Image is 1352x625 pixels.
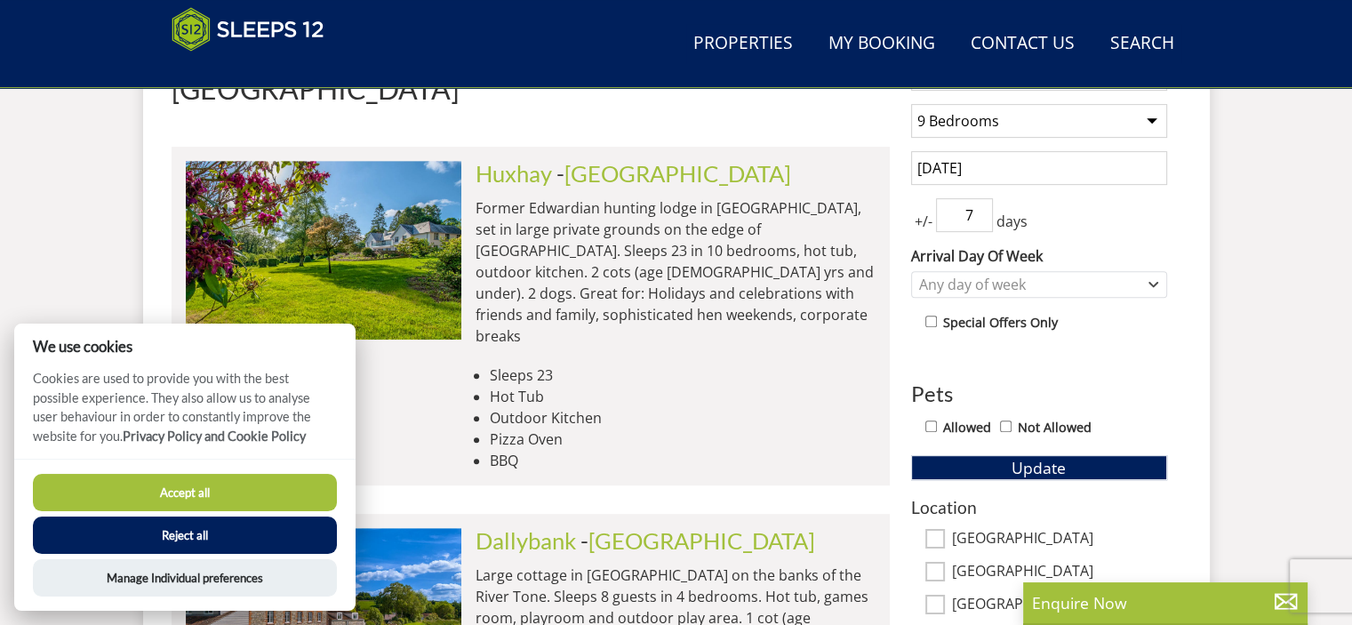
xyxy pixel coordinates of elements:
p: Enquire Now [1032,591,1299,614]
span: +/- [911,211,936,232]
span: - [556,160,791,187]
label: Allowed [943,418,991,437]
span: days [993,211,1031,232]
button: Accept all [33,474,337,511]
img: duxhams-somerset-holiday-accomodation-sleeps-12.original.jpg [186,161,461,339]
a: Search [1103,24,1181,64]
button: Update [911,455,1167,480]
input: Arrival Date [911,151,1167,185]
a: Privacy Policy and Cookie Policy [123,429,306,444]
label: Arrival Day Of Week [911,245,1167,267]
label: [GEOGRAPHIC_DATA] [952,596,1167,615]
h3: Pets [911,382,1167,405]
div: Any day of week [915,275,1145,294]
div: Combobox [911,271,1167,298]
span: - [580,527,815,554]
h2: We use cookies [14,338,356,355]
a: Dallybank [476,527,576,554]
label: [GEOGRAPHIC_DATA] [952,530,1167,549]
a: Contact Us [964,24,1082,64]
a: [GEOGRAPHIC_DATA] [564,160,791,187]
span: Update [1012,457,1066,478]
li: Sleeps 23 [490,365,876,386]
button: Manage Individual preferences [33,559,337,597]
li: BBQ [490,450,876,471]
p: Cookies are used to provide you with the best possible experience. They also allow us to analyse ... [14,369,356,459]
a: [GEOGRAPHIC_DATA] [588,527,815,554]
li: Hot Tub [490,386,876,407]
label: Not Allowed [1018,418,1092,437]
h1: Dog Friendly Large Holiday Homes [GEOGRAPHIC_DATA] [172,42,890,104]
li: Outdoor Kitchen [490,407,876,429]
a: Huxhay [476,160,552,187]
a: My Booking [821,24,942,64]
a: Properties [686,24,800,64]
button: Reject all [33,517,337,554]
p: Former Edwardian hunting lodge in [GEOGRAPHIC_DATA], set in large private grounds on the edge of ... [476,197,876,347]
label: [GEOGRAPHIC_DATA] [952,563,1167,582]
label: Special Offers Only [943,313,1058,333]
h3: Location [911,498,1167,517]
li: Pizza Oven [490,429,876,450]
img: Sleeps 12 [172,7,324,52]
iframe: Customer reviews powered by Trustpilot [163,62,349,77]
